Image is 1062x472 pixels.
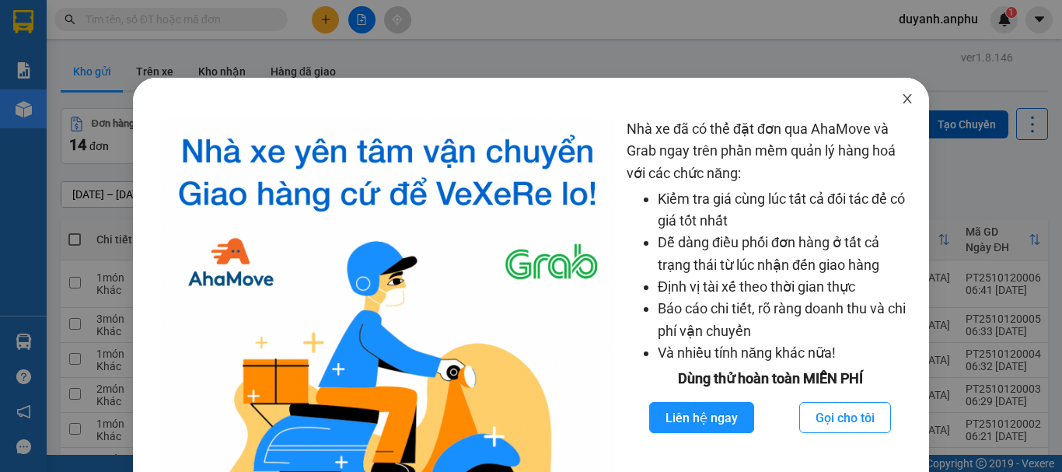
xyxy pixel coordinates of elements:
button: Gọi cho tôi [799,402,891,433]
span: Gọi cho tôi [816,408,875,428]
li: Định vị tài xế theo thời gian thực [658,276,914,298]
span: Liên hệ ngay [665,408,738,428]
button: Close [886,78,929,121]
li: Kiểm tra giá cùng lúc tất cả đối tác để có giá tốt nhất [658,188,914,233]
span: close [901,93,914,105]
button: Liên hệ ngay [649,402,754,433]
li: Và nhiều tính năng khác nữa! [658,342,914,364]
li: Báo cáo chi tiết, rõ ràng doanh thu và chi phí vận chuyển [658,298,914,342]
div: Dùng thử hoàn toàn MIỄN PHÍ [627,368,914,390]
li: Dễ dàng điều phối đơn hàng ở tất cả trạng thái từ lúc nhận đến giao hàng [658,232,914,276]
